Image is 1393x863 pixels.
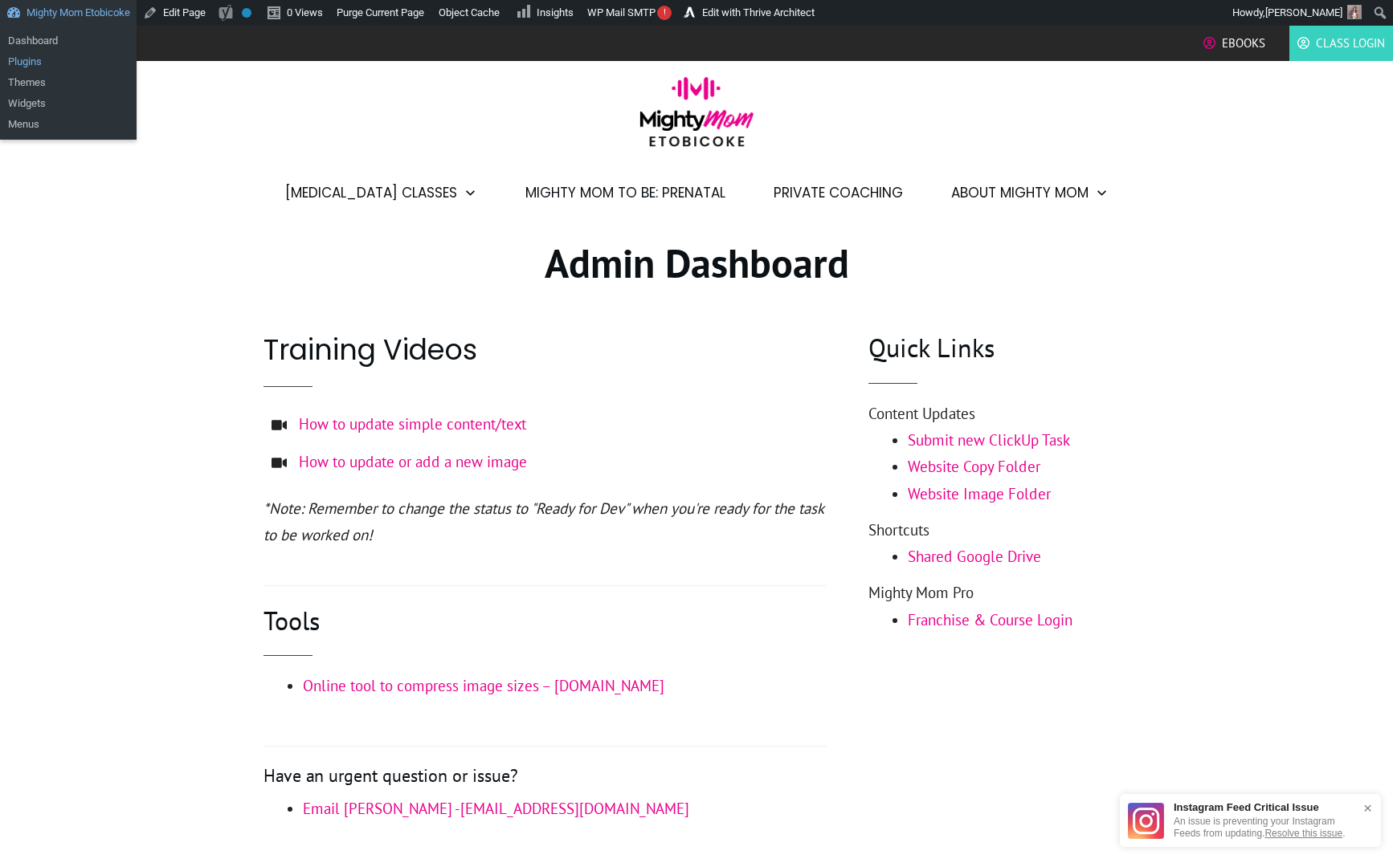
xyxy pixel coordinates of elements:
span: ! [657,6,672,20]
a: Resolve this issue [1264,828,1342,839]
a: Franchise & Course Login [908,610,1072,629]
a: Private Coaching [774,179,903,206]
div: × [1355,792,1380,824]
p: Shortcuts [868,517,1130,543]
a: How to update or add a new image [299,452,527,471]
span: Class Login [1316,31,1385,55]
h3: Tools [263,603,827,639]
span: About Mighty Mom [951,179,1089,206]
div: No index [242,8,251,18]
p: Mighty Mom Pro [868,580,1130,606]
a: Ebooks [1203,31,1265,55]
h3: Have an urgent question or issue? [263,763,827,796]
a: Shared Google Drive [908,547,1041,566]
a: Submit new ClickUp Task [908,430,1070,450]
span: Ebooks [1222,31,1265,55]
a: Website Copy Folder [908,457,1040,476]
a: [MEDICAL_DATA] Classes [285,179,477,206]
h3: Quick Links [868,330,1130,366]
h2: Training Videos [263,330,827,369]
span: Insights [537,6,574,18]
span: [MEDICAL_DATA] Classes [285,179,457,206]
h3: Instagram Feed Critical Issue [1174,802,1355,812]
em: *Note: Remember to change the status to "Ready for Dev" when you're ready for the task to be work... [263,499,823,544]
a: Website Image Folder [908,484,1051,503]
a: Email [PERSON_NAME] -[EMAIL_ADDRESS][DOMAIN_NAME] [303,799,689,818]
p: An issue is preventing your Instagram Feeds from updating. . [1174,816,1355,839]
a: Online tool to compress image sizes – [DOMAIN_NAME] [303,676,664,695]
span: [PERSON_NAME] [1265,6,1342,18]
h1: Admin Dashboard [263,237,1130,308]
a: Class Login [1297,31,1385,55]
a: Mighty Mom to Be: Prenatal [525,179,725,206]
a: About Mighty Mom [951,179,1109,206]
p: Content Updates [868,401,1130,427]
a: How to update simple content/text [299,414,526,434]
img: Instagram Feed icon [1128,803,1164,839]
